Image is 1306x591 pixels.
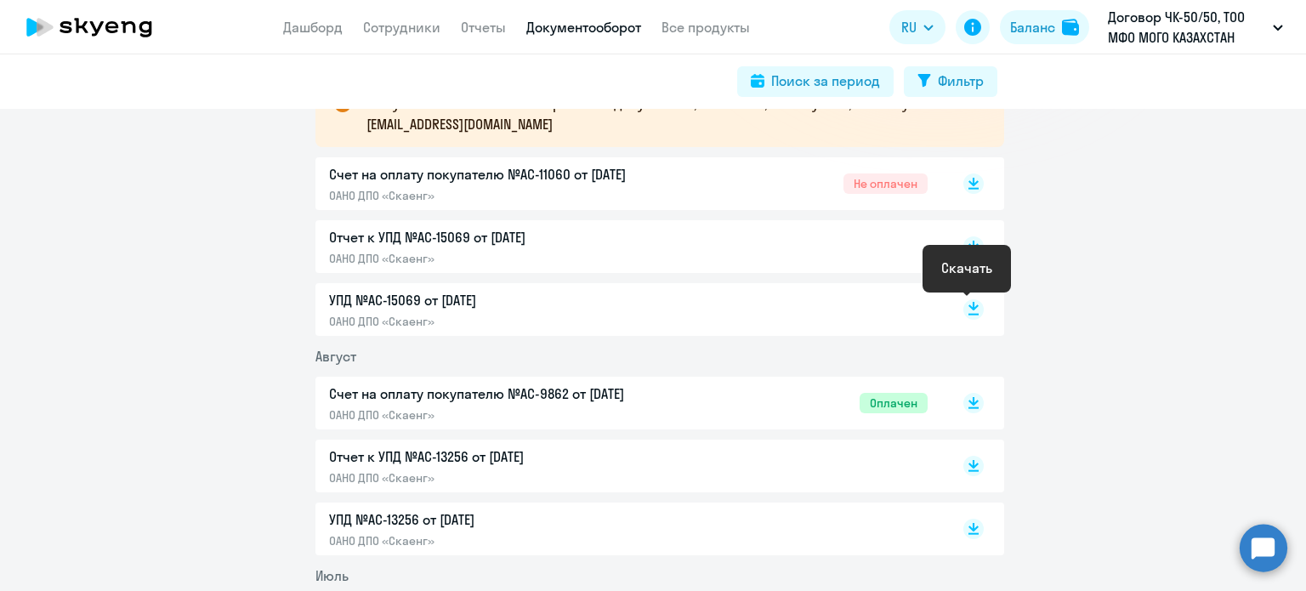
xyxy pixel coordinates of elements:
a: Сотрудники [363,19,440,36]
p: ОАНО ДПО «Скаенг» [329,314,686,329]
span: Август [315,348,356,365]
p: УПД №AC-15069 от [DATE] [329,290,686,310]
img: balance [1062,19,1079,36]
a: Отчеты [461,19,506,36]
button: RU [889,10,945,44]
a: УПД №AC-15069 от [DATE]ОАНО ДПО «Скаенг» [329,290,928,329]
a: Отчет к УПД №AC-13256 от [DATE]ОАНО ДПО «Скаенг» [329,446,928,486]
a: Счет на оплату покупателю №AC-11060 от [DATE]ОАНО ДПО «Скаенг»Не оплачен [329,164,928,203]
p: Счет на оплату покупателю №AC-11060 от [DATE] [329,164,686,185]
button: Фильтр [904,66,997,97]
a: Отчет к УПД №AC-15069 от [DATE]ОАНО ДПО «Скаенг» [329,227,928,266]
button: Договор ЧК-50/50, ТОО МФО МОГО КАЗАХСТАН (MOGO [GEOGRAPHIC_DATA]) [1099,7,1292,48]
span: Июль [315,567,349,584]
p: Счет на оплату покупателю №AC-9862 от [DATE] [329,384,686,404]
a: Все продукты [662,19,750,36]
span: Оплачен [860,393,928,413]
div: Поиск за период [771,71,880,91]
div: Фильтр [938,71,984,91]
p: ОАНО ДПО «Скаенг» [329,407,686,423]
p: В случае возникновения вопросов по документам, напишите, пожалуйста, на почту [EMAIL_ADDRESS][DOM... [366,94,974,134]
p: ОАНО ДПО «Скаенг» [329,470,686,486]
a: УПД №AC-13256 от [DATE]ОАНО ДПО «Скаенг» [329,509,928,548]
div: Скачать [941,258,992,278]
p: ОАНО ДПО «Скаенг» [329,188,686,203]
a: Счет на оплату покупателю №AC-9862 от [DATE]ОАНО ДПО «Скаенг»Оплачен [329,384,928,423]
span: Не оплачен [843,173,928,194]
span: RU [901,17,917,37]
button: Поиск за период [737,66,894,97]
div: Баланс [1010,17,1055,37]
p: ОАНО ДПО «Скаенг» [329,533,686,548]
a: Дашборд [283,19,343,36]
p: Отчет к УПД №AC-13256 от [DATE] [329,446,686,467]
p: УПД №AC-13256 от [DATE] [329,509,686,530]
p: ОАНО ДПО «Скаенг» [329,251,686,266]
p: Договор ЧК-50/50, ТОО МФО МОГО КАЗАХСТАН (MOGO [GEOGRAPHIC_DATA]) [1108,7,1266,48]
p: Отчет к УПД №AC-15069 от [DATE] [329,227,686,247]
a: Документооборот [526,19,641,36]
button: Балансbalance [1000,10,1089,44]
